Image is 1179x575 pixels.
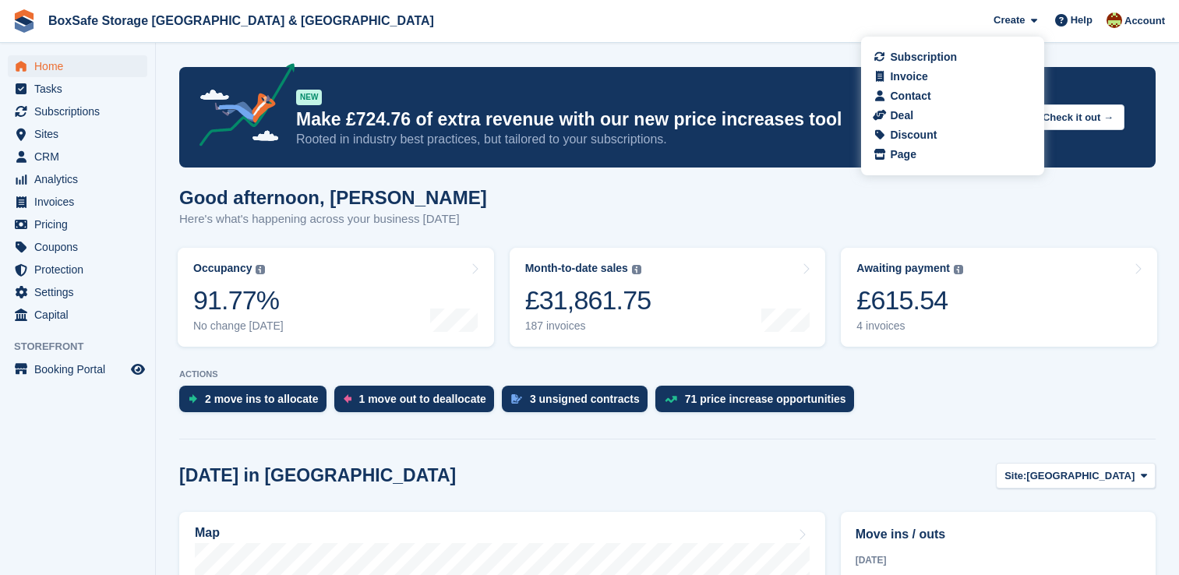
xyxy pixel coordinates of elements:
a: 3 unsigned contracts [502,386,655,420]
img: icon-info-grey-7440780725fd019a000dd9b08b2336e03edf1995a4989e88bcd33f0948082b44.svg [954,265,963,274]
span: Settings [34,281,128,303]
a: menu [8,281,147,303]
h2: Move ins / outs [856,525,1141,544]
h2: [DATE] in [GEOGRAPHIC_DATA] [179,465,456,486]
span: Site: [1004,468,1026,484]
img: move_ins_to_allocate_icon-fdf77a2bb77ea45bf5b3d319d69a93e2d87916cf1d5bf7949dd705db3b84f3ca.svg [189,394,197,404]
div: No change [DATE] [193,319,284,333]
button: Check it out → [1032,104,1124,130]
span: Invoices [34,191,128,213]
h2: Map [195,526,220,540]
span: Pricing [34,213,128,235]
a: Awaiting payment £615.54 4 invoices [841,248,1157,347]
span: [GEOGRAPHIC_DATA] [1026,468,1135,484]
div: Contact [890,88,930,104]
a: menu [8,259,147,280]
a: menu [8,101,147,122]
div: NEW [296,90,322,105]
div: Invoice [890,69,927,85]
div: Month-to-date sales [525,262,628,275]
a: Deal [876,108,1029,124]
a: Discount [876,127,1029,143]
a: menu [8,168,147,190]
div: Deal [890,108,913,124]
a: menu [8,236,147,258]
a: BoxSafe Storage [GEOGRAPHIC_DATA] & [GEOGRAPHIC_DATA] [42,8,440,34]
img: Kim [1107,12,1122,28]
img: move_outs_to_deallocate_icon-f764333ba52eb49d3ac5e1228854f67142a1ed5810a6f6cc68b1a99e826820c5.svg [344,394,351,404]
div: 2 move ins to allocate [205,393,319,405]
span: Tasks [34,78,128,100]
p: Rooted in industry best practices, but tailored to your subscriptions. [296,131,1019,148]
a: 1 move out to deallocate [334,386,502,420]
p: Make £724.76 of extra revenue with our new price increases tool [296,108,1019,131]
img: stora-icon-8386f47178a22dfd0bd8f6a31ec36ba5ce8667c1dd55bd0f319d3a0aa187defe.svg [12,9,36,33]
span: Create [994,12,1025,28]
a: Subscription [876,49,1029,65]
a: Contact [876,88,1029,104]
h1: Good afternoon, [PERSON_NAME] [179,187,487,208]
a: Month-to-date sales £31,861.75 187 invoices [510,248,826,347]
a: 2 move ins to allocate [179,386,334,420]
span: CRM [34,146,128,168]
div: Discount [890,127,937,143]
a: Occupancy 91.77% No change [DATE] [178,248,494,347]
a: menu [8,191,147,213]
span: Protection [34,259,128,280]
a: menu [8,123,147,145]
p: ACTIONS [179,369,1156,379]
a: menu [8,358,147,380]
span: Account [1124,13,1165,29]
a: Invoice [876,69,1029,85]
a: menu [8,304,147,326]
div: Subscription [890,49,957,65]
img: price-adjustments-announcement-icon-8257ccfd72463d97f412b2fc003d46551f7dbcb40ab6d574587a9cd5c0d94... [186,63,295,152]
img: icon-info-grey-7440780725fd019a000dd9b08b2336e03edf1995a4989e88bcd33f0948082b44.svg [632,265,641,274]
a: menu [8,78,147,100]
img: icon-info-grey-7440780725fd019a000dd9b08b2336e03edf1995a4989e88bcd33f0948082b44.svg [256,265,265,274]
div: 187 invoices [525,319,651,333]
a: menu [8,213,147,235]
a: menu [8,55,147,77]
button: Site: [GEOGRAPHIC_DATA] [996,463,1156,489]
p: Here's what's happening across your business [DATE] [179,210,487,228]
span: Coupons [34,236,128,258]
div: £31,861.75 [525,284,651,316]
div: 3 unsigned contracts [530,393,640,405]
a: 71 price increase opportunities [655,386,862,420]
span: Sites [34,123,128,145]
div: 4 invoices [856,319,963,333]
div: 91.77% [193,284,284,316]
div: Occupancy [193,262,252,275]
div: Page [890,146,916,163]
div: £615.54 [856,284,963,316]
span: Home [34,55,128,77]
div: 71 price increase opportunities [685,393,846,405]
a: Preview store [129,360,147,379]
span: Capital [34,304,128,326]
span: Analytics [34,168,128,190]
img: price_increase_opportunities-93ffe204e8149a01c8c9dc8f82e8f89637d9d84a8eef4429ea346261dce0b2c0.svg [665,396,677,403]
a: Page [876,146,1029,163]
div: [DATE] [856,553,1141,567]
a: menu [8,146,147,168]
div: Awaiting payment [856,262,950,275]
span: Help [1071,12,1093,28]
span: Booking Portal [34,358,128,380]
div: 1 move out to deallocate [359,393,486,405]
img: contract_signature_icon-13c848040528278c33f63329250d36e43548de30e8caae1d1a13099fd9432cc5.svg [511,394,522,404]
span: Subscriptions [34,101,128,122]
span: Storefront [14,339,155,355]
